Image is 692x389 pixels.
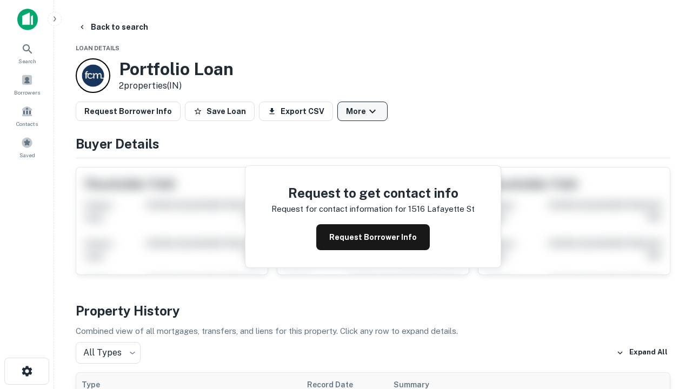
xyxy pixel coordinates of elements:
span: Search [18,57,36,65]
button: Back to search [74,17,152,37]
a: Search [3,38,51,68]
p: 2 properties (IN) [119,79,234,92]
button: Export CSV [259,102,333,121]
a: Saved [3,132,51,162]
span: Loan Details [76,45,119,51]
span: Borrowers [14,88,40,97]
button: Save Loan [185,102,255,121]
p: 1516 lafayette st [408,203,475,216]
span: Saved [19,151,35,159]
img: capitalize-icon.png [17,9,38,30]
p: Combined view of all mortgages, transfers, and liens for this property. Click any row to expand d... [76,325,670,338]
h4: Buyer Details [76,134,670,153]
button: Request Borrower Info [76,102,181,121]
a: Contacts [3,101,51,130]
h3: Portfolio Loan [119,59,234,79]
p: Request for contact information for [271,203,406,216]
div: All Types [76,342,141,364]
h4: Request to get contact info [271,183,475,203]
h4: Property History [76,301,670,320]
button: Request Borrower Info [316,224,430,250]
a: Borrowers [3,70,51,99]
button: More [337,102,388,121]
iframe: Chat Widget [638,268,692,320]
button: Expand All [614,345,670,361]
span: Contacts [16,119,38,128]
